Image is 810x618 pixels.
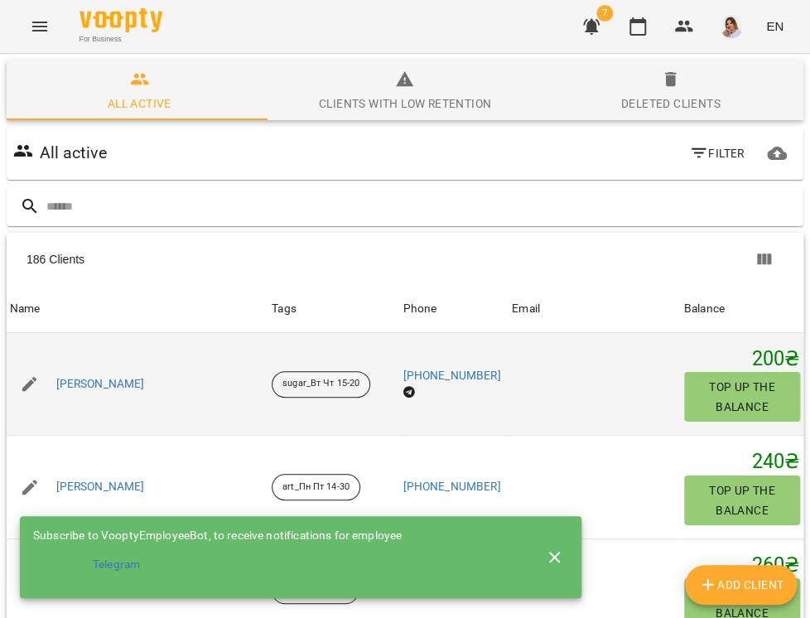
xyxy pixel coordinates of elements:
[684,553,800,578] h5: 260 ₴
[684,299,800,319] span: Balance
[684,372,800,422] button: Top up the balance
[684,299,725,319] div: Sort
[20,7,60,46] button: Menu
[766,17,783,35] span: EN
[10,299,41,319] div: Name
[759,11,790,41] button: EN
[80,34,162,45] span: For Business
[282,480,350,495] p: art_Пн Пт 14-30
[684,449,800,475] h5: 240 ₴
[272,371,370,398] div: sugar_Вт Чт 15-20
[691,377,793,417] span: Top up the balance
[40,140,107,166] h6: All active
[282,377,359,391] p: sugar_Вт Чт 15-20
[108,94,171,113] div: All active
[10,299,265,319] span: Name
[403,299,436,319] div: Phone
[7,233,803,286] div: Table Toolbar
[10,299,41,319] div: Sort
[744,239,783,279] button: Show columns
[684,346,800,372] h5: 200 ₴
[596,5,613,22] span: 7
[56,376,145,393] a: [PERSON_NAME]
[682,138,751,168] button: Filter
[80,8,162,32] img: Voopty Logo
[685,565,798,605] button: Add Client
[403,480,500,493] a: [PHONE_NUMBER]
[698,575,784,595] span: Add Client
[319,94,491,113] div: Clients with low retention
[512,299,540,319] div: Email
[689,143,745,163] span: Filter
[33,550,522,580] a: Telegram
[403,299,436,319] div: Sort
[684,476,800,525] button: Top up the balance
[403,299,505,319] span: Phone
[403,369,500,382] a: [PHONE_NUMBER]
[33,528,522,544] div: Subscribe to VooptyEmployeeBot, to receive notifications for employee
[272,299,396,319] div: Tags
[56,479,145,495] a: [PERSON_NAME]
[621,94,721,113] div: Deleted clients
[684,299,725,319] div: Balance
[720,15,743,38] img: d332a1c3318355be326c790ed3ba89f4.jpg
[512,299,540,319] div: Sort
[691,480,793,520] span: Top up the balance
[27,251,414,268] div: 186 Clients
[512,299,677,319] span: Email
[272,474,360,500] div: art_Пн Пт 14-30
